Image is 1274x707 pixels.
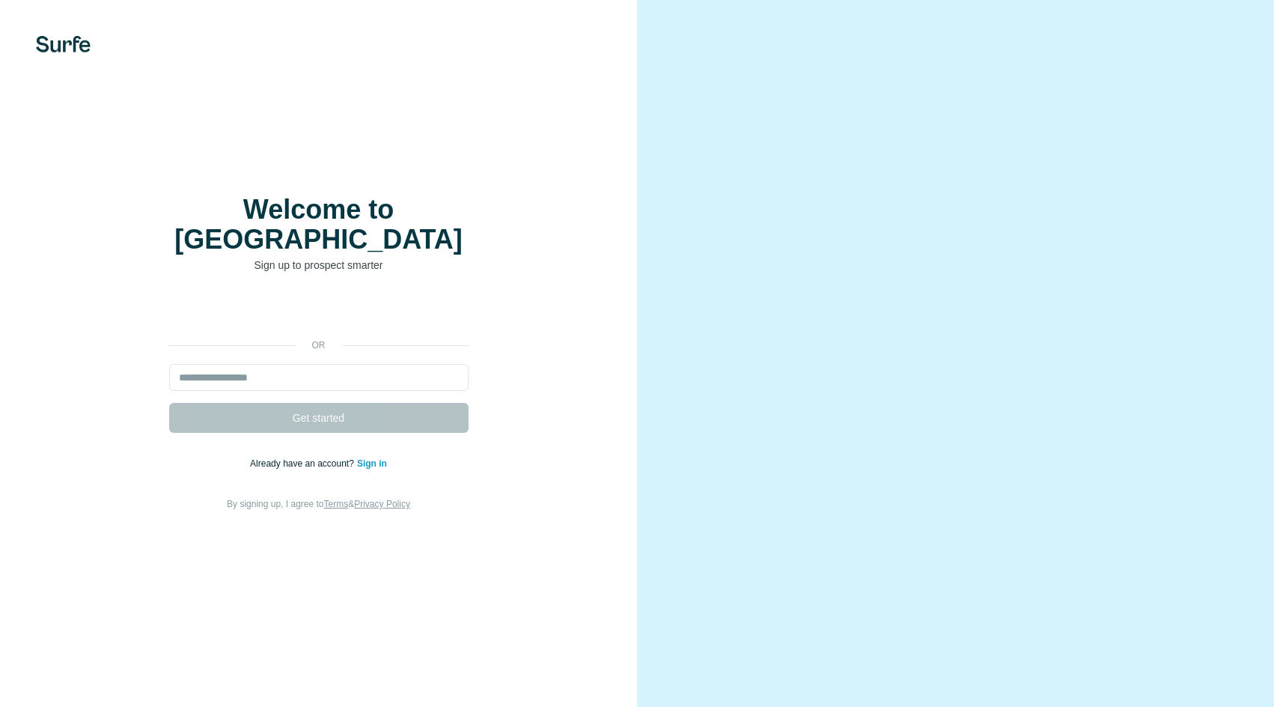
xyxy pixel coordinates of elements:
[250,458,357,469] span: Already have an account?
[354,499,410,509] a: Privacy Policy
[162,295,476,328] iframe: Schaltfläche „Über Google anmelden“
[169,195,469,255] h1: Welcome to [GEOGRAPHIC_DATA]
[36,36,91,52] img: Surfe's logo
[357,458,387,469] a: Sign in
[227,499,410,509] span: By signing up, I agree to &
[295,339,343,352] p: or
[169,258,469,273] p: Sign up to prospect smarter
[324,499,349,509] a: Terms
